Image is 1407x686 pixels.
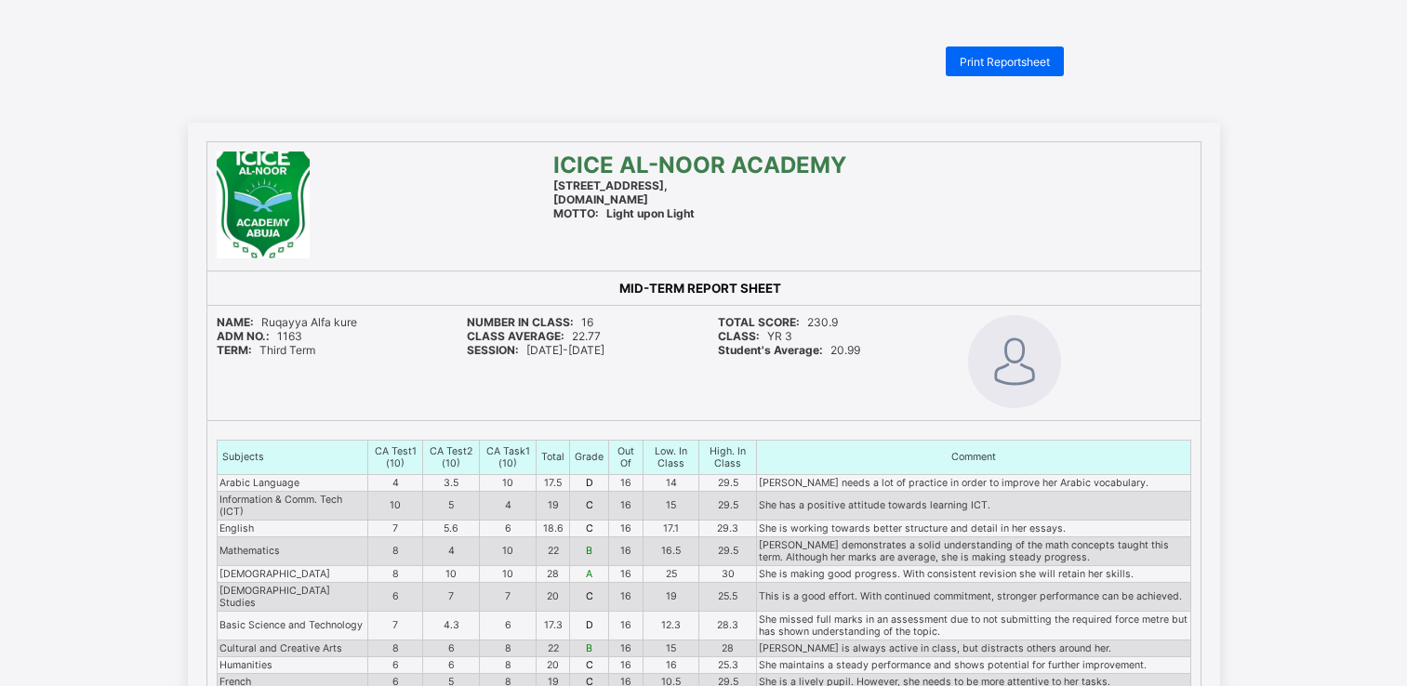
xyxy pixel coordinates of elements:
[367,656,423,673] td: 6
[699,474,757,491] td: 29.5
[367,611,423,640] td: 7
[570,611,609,640] td: D
[479,611,537,640] td: 6
[479,582,537,611] td: 7
[609,440,644,474] th: Out Of
[757,565,1190,582] td: She is making good progress. With consistent revision she will retain her skills.
[699,656,757,673] td: 25.3
[644,640,699,656] td: 15
[609,582,644,611] td: 16
[367,640,423,656] td: 8
[479,656,537,673] td: 8
[217,582,367,611] td: [DEMOGRAPHIC_DATA] Studies
[570,491,609,520] td: C
[609,536,644,565] td: 16
[479,491,537,520] td: 4
[479,536,537,565] td: 10
[553,192,648,206] b: [DOMAIN_NAME]
[570,656,609,673] td: C
[217,315,254,329] b: NAME:
[609,520,644,536] td: 16
[367,474,423,491] td: 4
[699,491,757,520] td: 29.5
[757,520,1190,536] td: She is working towards better structure and detail in her essays.
[609,491,644,520] td: 16
[479,474,537,491] td: 10
[644,656,699,673] td: 16
[609,640,644,656] td: 16
[553,178,668,192] span: [STREET_ADDRESS],
[757,611,1190,640] td: She missed full marks in an assessment due to not submitting the required force metre but has sho...
[217,640,367,656] td: Cultural and Creative Arts
[537,520,570,536] td: 18.6
[570,640,609,656] td: B
[537,640,570,656] td: 22
[757,474,1190,491] td: [PERSON_NAME] needs a lot of practice in order to improve her Arabic vocabulary.
[757,536,1190,565] td: [PERSON_NAME] demonstrates a solid understanding of the math concepts taught this term. Although ...
[609,611,644,640] td: 16
[718,315,838,329] span: 230.9
[217,343,315,357] span: Third Term
[570,582,609,611] td: C
[699,520,757,536] td: 29.3
[609,565,644,582] td: 16
[644,565,699,582] td: 25
[367,565,423,582] td: 8
[423,474,480,491] td: 3.5
[423,536,480,565] td: 4
[367,582,423,611] td: 6
[217,440,367,474] th: Subjects
[619,281,781,296] b: MID-TERM REPORT SHEET
[644,611,699,640] td: 12.3
[570,520,609,536] td: C
[718,343,860,357] span: 20.99
[217,315,357,329] span: Ruqayya Alfa kure
[537,582,570,611] td: 20
[467,315,574,329] b: NUMBER IN CLASS:
[570,474,609,491] td: D
[537,491,570,520] td: 19
[757,440,1190,474] th: Comment
[217,536,367,565] td: Mathematics
[217,329,270,343] b: ADM NO.:
[644,474,699,491] td: 14
[217,329,302,343] span: 1163
[367,440,423,474] th: CA Test1 (10)
[423,520,480,536] td: 5.6
[570,440,609,474] th: Grade
[718,343,823,357] b: Student's Average:
[553,206,599,220] b: MOTTO:
[757,640,1190,656] td: [PERSON_NAME] is always active in class, but distracts others around her.
[423,611,480,640] td: 4.3
[423,640,480,656] td: 6
[423,656,480,673] td: 6
[537,474,570,491] td: 17.5
[217,474,367,491] td: Arabic Language
[537,536,570,565] td: 22
[467,329,564,343] b: CLASS AVERAGE:
[423,491,480,520] td: 5
[423,582,480,611] td: 7
[644,491,699,520] td: 15
[217,611,367,640] td: Basic Science and Technology
[757,582,1190,611] td: This is a good effort. With continued commitment, stronger performance can be achieved.
[479,640,537,656] td: 8
[537,611,570,640] td: 17.3
[757,656,1190,673] td: She maintains a steady performance and shows potential for further improvement.
[757,491,1190,520] td: She has a positive attitude towards learning ICT.
[217,343,252,357] b: TERM:
[537,656,570,673] td: 20
[699,536,757,565] td: 29.5
[570,565,609,582] td: A
[553,152,846,178] span: ICICE AL-NOOR ACADEMY
[699,582,757,611] td: 25.5
[699,440,757,474] th: High. In Class
[609,474,644,491] td: 16
[699,640,757,656] td: 28
[718,315,800,329] b: TOTAL SCORE:
[467,329,601,343] span: 22.77
[423,440,480,474] th: CA Test2 (10)
[609,656,644,673] td: 16
[467,343,604,357] span: [DATE]-[DATE]
[699,611,757,640] td: 28.3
